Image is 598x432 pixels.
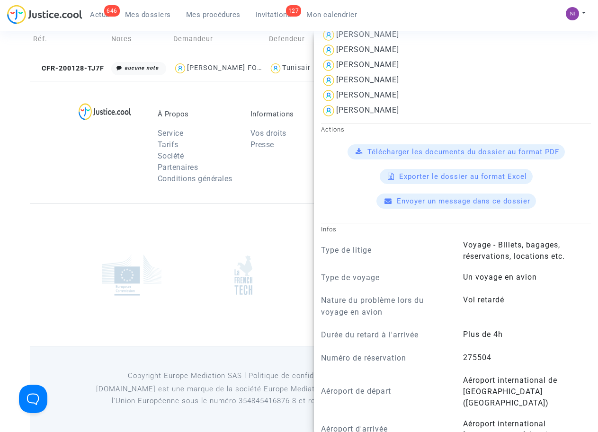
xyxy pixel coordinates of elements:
span: Voyage - Billets, bagages, réservations, locations etc. [463,240,565,261]
i: aucune note [125,65,159,71]
a: Service [158,129,184,138]
img: french_tech.png [234,255,252,295]
a: Tarifs [158,140,179,149]
a: Mon calendrier [299,8,365,22]
p: Informations [250,110,329,118]
a: 127Invitations [248,8,299,22]
div: [PERSON_NAME] [336,106,399,115]
td: Defendeur [266,22,315,56]
a: Société [158,151,184,160]
div: [PERSON_NAME] [336,90,399,99]
td: Notes [108,22,170,56]
div: Tunisair [282,64,311,72]
div: [PERSON_NAME] [336,45,399,54]
a: Vos droits [250,129,286,138]
img: icon-user.svg [321,103,336,118]
img: icon-user.svg [321,88,336,103]
span: Vol retardé [463,295,504,304]
span: Envoyer un message dans ce dossier [397,197,530,205]
p: Aéroport de départ [321,385,449,397]
span: Invitations [256,10,292,19]
span: Plus de 4h [463,330,503,339]
a: Partenaires [158,163,198,172]
span: Un voyage en avion [463,273,537,282]
p: Type de voyage [321,272,449,283]
div: 646 [104,5,120,17]
p: À Propos [158,110,236,118]
a: Mes procédures [179,8,248,22]
div: [PERSON_NAME] [336,60,399,69]
td: Réf. [30,22,108,56]
span: Mes procédures [186,10,241,19]
td: Demandeur [170,22,266,56]
p: Copyright Europe Mediation SAS l Politique de confidentialité l Conditions générales d’utilisa... [83,370,515,382]
span: Télécharger les documents du dossier au format PDF [367,148,559,156]
span: CFR-200128-TJ7F [33,64,104,72]
p: Type de litige [321,244,449,256]
div: [PERSON_NAME] FOUR-MERLIN [187,64,296,72]
iframe: Help Scout Beacon - Open [19,385,47,413]
small: Actions [321,126,345,133]
img: icon-user.svg [321,73,336,88]
img: icon-user.svg [321,27,336,43]
span: 275504 [463,353,491,362]
p: Durée du retard à l'arrivée [321,329,449,341]
img: c72f9d9a6237a8108f59372fcd3655cf [566,7,579,20]
span: Mon calendrier [306,10,357,19]
small: Infos [321,226,337,233]
div: [PERSON_NAME] [336,30,399,39]
img: icon-user.svg [321,43,336,58]
img: icon-user.svg [269,62,283,75]
p: Numéro de réservation [321,352,449,364]
img: icon-user.svg [321,58,336,73]
p: [DOMAIN_NAME] est une marque de la société Europe Mediation SAS immatriculée au registre de tr... [83,383,515,407]
img: icon-user.svg [173,62,187,75]
span: Exporter le dossier au format Excel [399,172,527,181]
div: 127 [286,5,302,17]
a: Mes dossiers [117,8,179,22]
a: Conditions générales [158,174,232,183]
img: europe_commision.png [102,255,161,296]
div: [PERSON_NAME] [336,75,399,84]
p: Nature du problème lors du voyage en avion [321,294,449,318]
span: Actus [90,10,110,19]
span: Aéroport international de [GEOGRAPHIC_DATA] ([GEOGRAPHIC_DATA]) [463,376,557,407]
img: jc-logo.svg [7,5,82,24]
span: Mes dossiers [125,10,171,19]
img: logo-lg.svg [79,103,131,120]
a: Presse [250,140,274,149]
a: 646Actus [82,8,117,22]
